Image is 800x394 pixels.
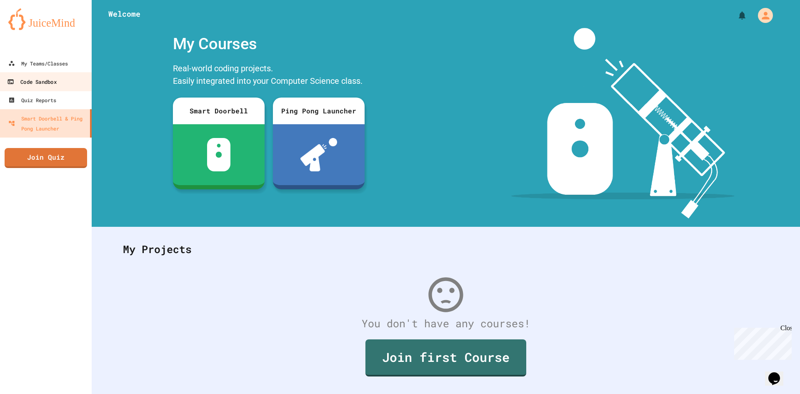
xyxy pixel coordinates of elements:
div: My Courses [169,28,369,60]
div: Quiz Reports [8,95,56,105]
div: My Account [749,6,775,25]
img: ppl-with-ball.png [300,138,337,171]
iframe: chat widget [765,361,792,386]
a: Join first Course [365,339,526,376]
div: Ping Pong Launcher [273,98,365,124]
div: My Teams/Classes [8,58,68,68]
img: banner-image-my-projects.png [511,28,735,218]
div: My Notifications [722,8,749,23]
img: sdb-white.svg [207,138,231,171]
img: logo-orange.svg [8,8,83,30]
a: Join Quiz [5,148,87,168]
div: You don't have any courses! [115,316,777,331]
div: Chat with us now!Close [3,3,57,53]
div: Smart Doorbell & Ping Pong Launcher [8,113,87,133]
iframe: chat widget [731,324,792,360]
div: Smart Doorbell [173,98,265,124]
div: Code Sandbox [7,77,56,87]
div: Real-world coding projects. Easily integrated into your Computer Science class. [169,60,369,91]
div: My Projects [115,233,777,266]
